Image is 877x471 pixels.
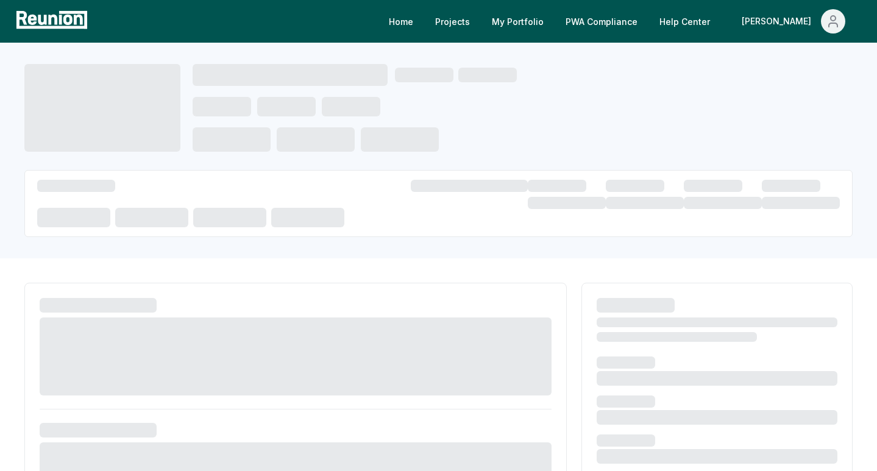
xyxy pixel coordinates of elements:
[556,9,647,34] a: PWA Compliance
[379,9,423,34] a: Home
[379,9,865,34] nav: Main
[482,9,553,34] a: My Portfolio
[732,9,855,34] button: [PERSON_NAME]
[425,9,480,34] a: Projects
[650,9,720,34] a: Help Center
[742,9,816,34] div: [PERSON_NAME]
